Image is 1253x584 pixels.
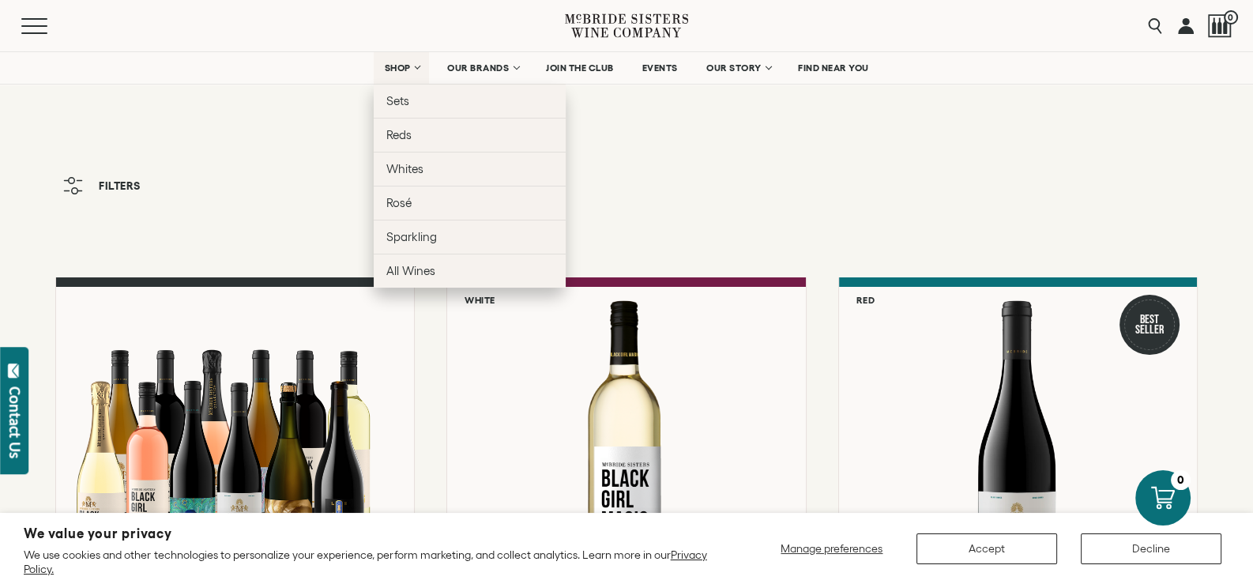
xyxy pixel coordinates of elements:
[642,62,678,73] span: EVENTS
[374,84,566,118] a: Sets
[386,264,435,277] span: All Wines
[21,18,78,34] button: Mobile Menu Trigger
[447,62,509,73] span: OUR BRANDS
[99,180,141,191] span: Filters
[1171,470,1191,490] div: 0
[386,196,412,209] span: Rosé
[771,533,893,564] button: Manage preferences
[374,152,566,186] a: Whites
[632,52,688,84] a: EVENTS
[386,94,409,107] span: Sets
[798,62,869,73] span: FIND NEAR YOU
[546,62,614,73] span: JOIN THE CLUB
[386,162,423,175] span: Whites
[374,254,566,288] a: All Wines
[374,186,566,220] a: Rosé
[781,542,882,555] span: Manage preferences
[374,118,566,152] a: Reds
[24,548,707,575] a: Privacy Policy.
[374,220,566,254] a: Sparkling
[916,533,1057,564] button: Accept
[437,52,528,84] a: OUR BRANDS
[384,62,411,73] span: SHOP
[386,230,437,243] span: Sparkling
[386,128,412,141] span: Reds
[1081,533,1221,564] button: Decline
[856,295,875,305] h6: Red
[788,52,879,84] a: FIND NEAR YOU
[24,548,711,576] p: We use cookies and other technologies to personalize your experience, perform marketing, and coll...
[706,62,762,73] span: OUR STORY
[536,52,624,84] a: JOIN THE CLUB
[465,295,495,305] h6: White
[24,527,711,541] h2: We value your privacy
[55,169,149,202] button: Filters
[7,386,23,458] div: Contact Us
[696,52,781,84] a: OUR STORY
[1224,10,1238,24] span: 0
[374,52,429,84] a: SHOP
